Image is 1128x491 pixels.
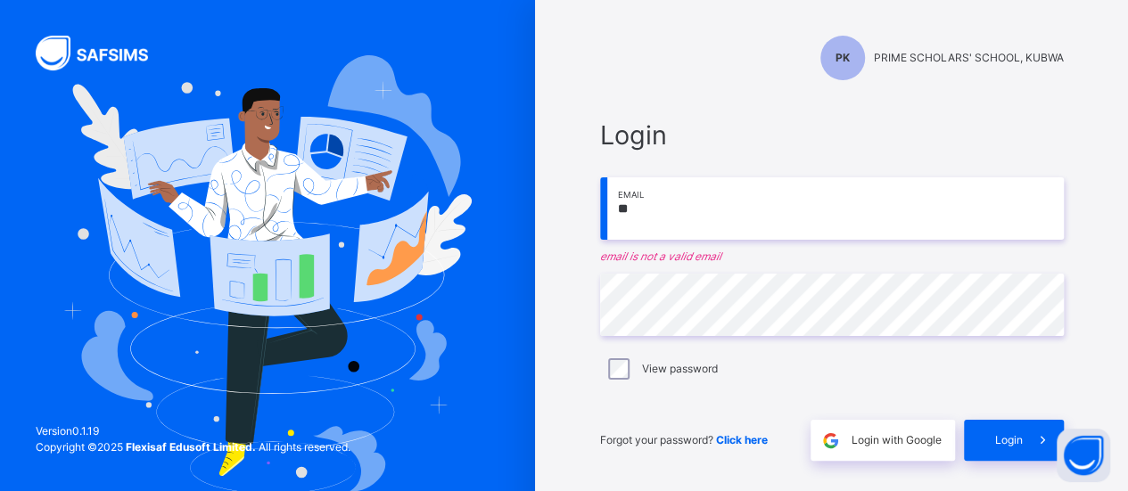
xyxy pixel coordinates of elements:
[126,440,256,454] strong: Flexisaf Edusoft Limited.
[600,116,1064,154] span: Login
[995,432,1023,448] span: Login
[836,50,850,66] span: PK
[852,432,942,448] span: Login with Google
[874,50,1064,66] span: PRIME SCHOLARS' SCHOOL, KUBWA
[820,430,841,451] img: google.396cfc9801f0270233282035f929180a.svg
[36,423,350,439] span: Version 0.1.19
[716,433,768,446] a: Click here
[36,36,169,70] img: SAFSIMS Logo
[642,361,718,377] label: View password
[36,440,350,454] span: Copyright © 2025 All rights reserved.
[1057,429,1110,482] button: Open asap
[600,433,768,446] span: Forgot your password?
[600,249,1064,265] em: email is not a valid email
